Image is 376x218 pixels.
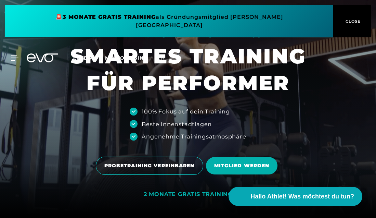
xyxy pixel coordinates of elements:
div: Angenehme Trainingsatmosphäre [142,132,246,141]
a: MYEVO LOGIN [105,55,144,61]
a: PROBETRAINING VEREINBAREN [96,152,206,180]
div: 100% Fokus auf dein Training [142,107,230,116]
a: en [157,54,173,62]
a: MITGLIED WERDEN [206,152,281,180]
button: Hallo Athlet! Was möchtest du tun? [229,187,362,206]
a: Clubs [73,54,105,61]
span: PROBETRAINING VEREINBAREN [104,162,195,169]
div: Beste Innenstadtlagen [142,120,212,128]
span: Clubs [73,55,91,61]
span: CLOSE [344,18,361,24]
span: MITGLIED WERDEN [214,162,270,169]
button: CLOSE [333,5,371,37]
span: en [157,55,165,61]
span: Hallo Athlet! Was möchtest du tun? [250,192,354,201]
div: 2 MONATE GRATIS TRAINING [144,191,232,198]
